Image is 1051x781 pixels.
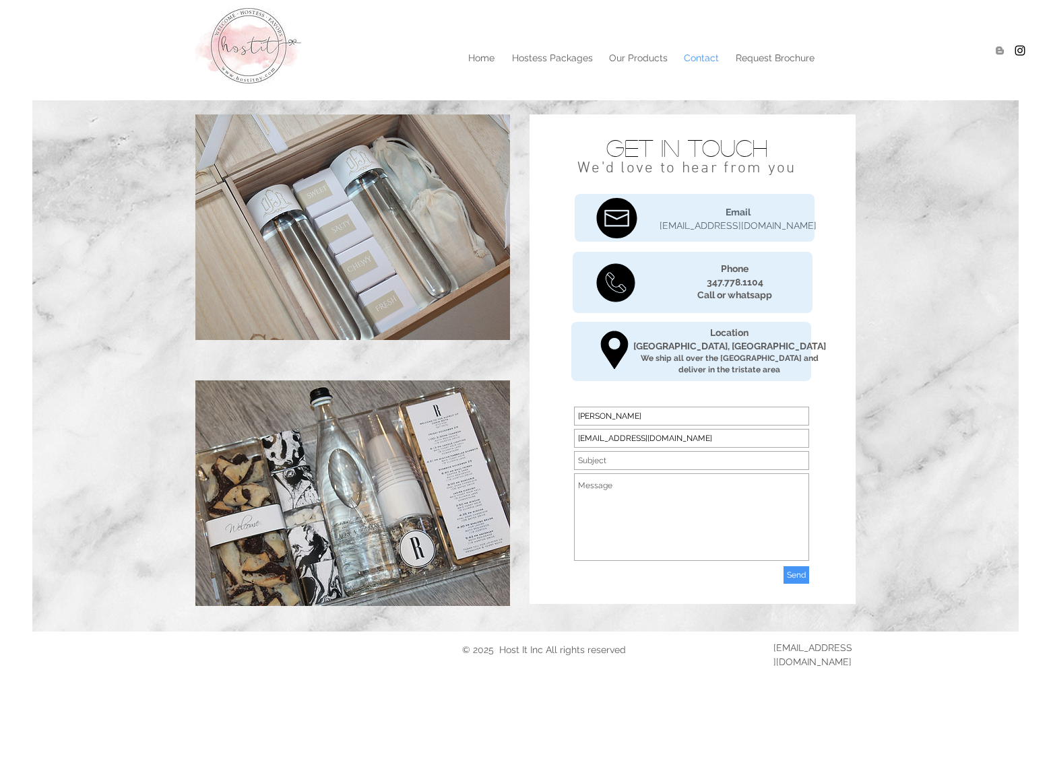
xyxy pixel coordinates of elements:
span: GET IN TOUCH [606,136,767,159]
input: Subject [574,451,809,470]
input: Email * [574,429,809,448]
img: IMG_8013.JPG [195,114,510,340]
img: Hostitny [1013,44,1027,57]
span: Location [710,327,749,338]
p: Hostess Packages [505,48,600,68]
nav: Site [257,48,823,68]
span: We ship all over the [GEOGRAPHIC_DATA] and [641,353,819,363]
a: Request Brochure [727,48,823,68]
ul: Social Bar [993,44,1027,57]
a: Home [459,48,503,68]
a: Hostess Packages [503,48,600,68]
span: Phone [721,263,749,274]
span: Send [787,570,806,581]
img: Blogger [993,44,1007,57]
a: Our Products [600,48,675,68]
p: Contact [677,48,726,68]
span: deliver in the tristate area [678,365,780,374]
span: [GEOGRAPHIC_DATA], [GEOGRAPHIC_DATA] [633,341,826,351]
a: [EMAIL_ADDRESS][DOMAIN_NAME] [773,642,852,667]
span: 347.778.1104 [707,277,763,287]
p: Home [461,48,501,68]
span: © 2025 Host It Inc All rights reserved [462,644,626,655]
span: We'd love to hear from you [577,159,796,178]
input: Name * [574,407,809,426]
p: Request Brochure [729,48,821,68]
p: Our Products [602,48,674,68]
button: Send [784,566,809,584]
img: Hostess Tray [195,380,510,606]
span: Call or whatsapp [697,290,772,300]
a: Contact [675,48,727,68]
